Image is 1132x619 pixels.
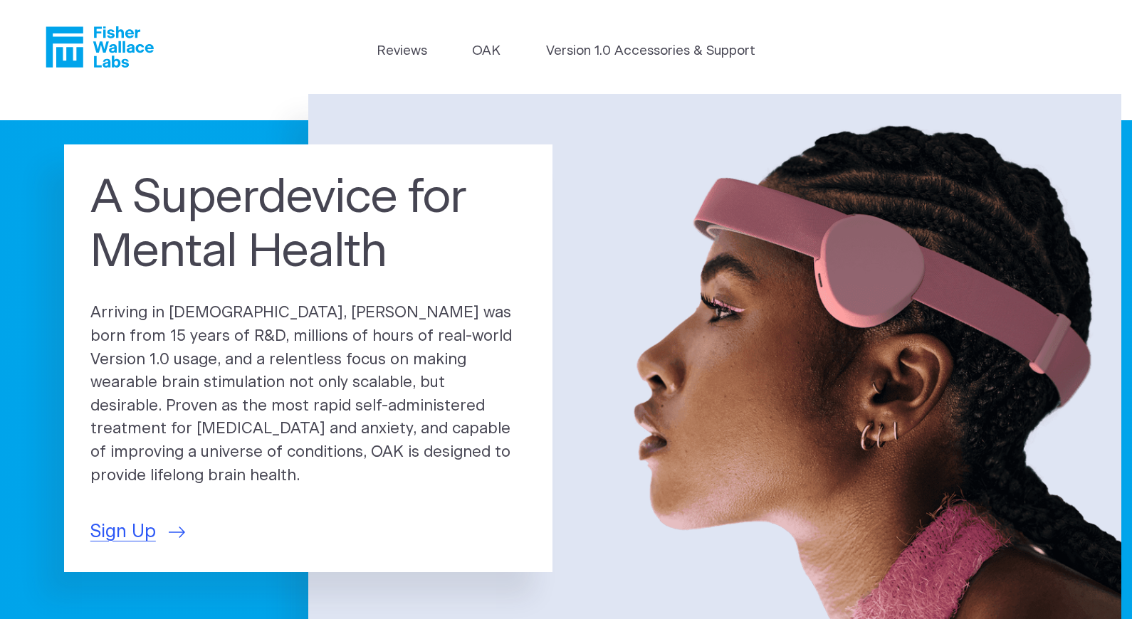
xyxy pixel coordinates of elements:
a: OAK [472,41,501,61]
a: Sign Up [90,519,186,546]
a: Fisher Wallace [46,26,154,68]
span: Sign Up [90,519,156,546]
h1: A Superdevice for Mental Health [90,171,527,279]
a: Version 1.0 Accessories & Support [546,41,755,61]
p: Arriving in [DEMOGRAPHIC_DATA], [PERSON_NAME] was born from 15 years of R&D, millions of hours of... [90,302,527,487]
a: Reviews [377,41,427,61]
